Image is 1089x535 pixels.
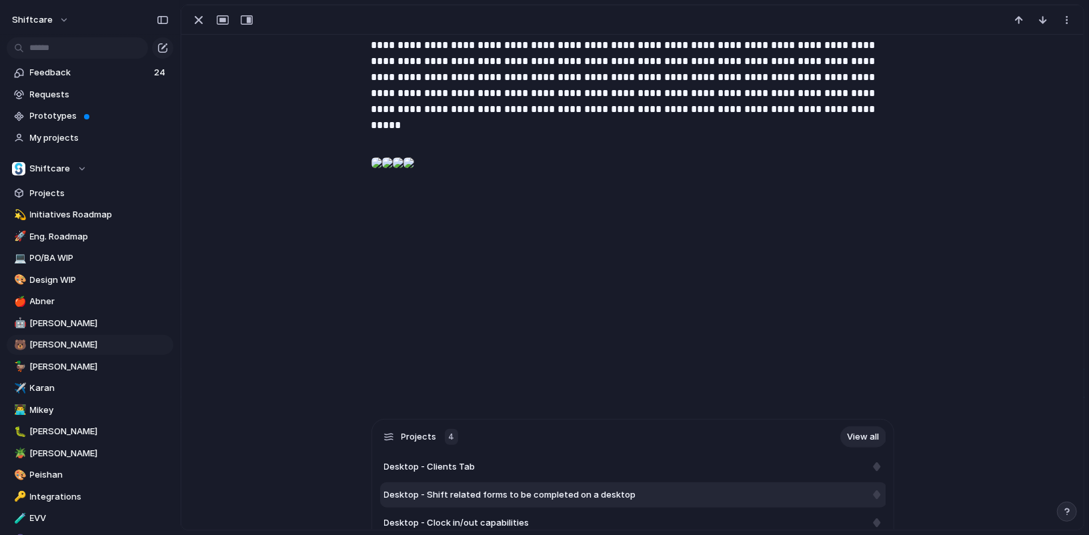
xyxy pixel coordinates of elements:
a: 🧪EVV [7,508,173,528]
span: Karan [30,382,169,395]
div: 💫 [14,207,23,223]
a: ✈️Karan [7,378,173,398]
span: Feedback [30,66,150,79]
span: Prototypes [30,109,169,123]
a: 🤖[PERSON_NAME] [7,314,173,334]
span: Mikey [30,404,169,417]
span: [PERSON_NAME] [30,425,169,438]
span: Design WIP [30,274,169,287]
span: 24 [154,66,168,79]
a: My projects [7,128,173,148]
a: 💻PO/BA WIP [7,248,173,268]
button: 💻 [12,251,25,265]
div: 💻 [14,251,23,266]
a: Prototypes [7,106,173,126]
a: 🎨Peishan [7,465,173,485]
div: 👨‍💻 [14,402,23,418]
button: shiftcare [6,9,76,31]
div: 🪴 [14,446,23,461]
span: Projects [30,187,169,200]
a: 🐛[PERSON_NAME] [7,422,173,442]
a: 🦆[PERSON_NAME] [7,357,173,377]
button: 🎨 [12,274,25,287]
a: 💫Initiatives Roadmap [7,205,173,225]
span: Abner [30,295,169,308]
div: 🐻 [14,338,23,353]
button: 🧪 [12,512,25,525]
a: 🍎Abner [7,292,173,312]
div: 🎨 [14,272,23,288]
button: 🎨 [12,468,25,482]
span: [PERSON_NAME] [30,360,169,374]
button: 🍎 [12,295,25,308]
div: ✈️ [14,381,23,396]
button: 👨‍💻 [12,404,25,417]
span: Requests [30,88,169,101]
span: My projects [30,131,169,145]
div: 🤖 [14,316,23,331]
button: 🤖 [12,317,25,330]
div: 🐛 [14,424,23,440]
a: Requests [7,85,173,105]
button: 🐻 [12,338,25,352]
span: [PERSON_NAME] [30,317,169,330]
a: 🎨Design WIP [7,270,173,290]
div: 🍎 [14,294,23,310]
span: [PERSON_NAME] [30,447,169,460]
button: 🔑 [12,490,25,504]
button: 🐛 [12,425,25,438]
div: 🧪 [14,511,23,526]
span: Desktop - Shift related forms to be completed on a desktop [384,488,636,502]
span: Eng. Roadmap [30,230,169,243]
button: 🚀 [12,230,25,243]
span: PO/BA WIP [30,251,169,265]
div: 🔑 [14,489,23,504]
a: Projects [7,183,173,203]
a: 🔑Integrations [7,487,173,507]
span: Desktop - Clients Tab [384,460,475,474]
div: 🎨 [14,468,23,483]
span: shiftcare [12,13,53,27]
span: [PERSON_NAME] [30,338,169,352]
a: View all [840,426,887,448]
a: 🪴[PERSON_NAME] [7,444,173,464]
div: 🦆 [14,359,23,374]
span: Peishan [30,468,169,482]
div: 4 [445,429,458,445]
span: Integrations [30,490,169,504]
span: Initiatives Roadmap [30,208,169,221]
span: Projects [401,430,437,444]
button: 🦆 [12,360,25,374]
span: Shiftcare [30,162,71,175]
a: 🚀Eng. Roadmap [7,227,173,247]
a: 👨‍💻Mikey [7,400,173,420]
a: 🐻[PERSON_NAME] [7,335,173,355]
button: ✈️ [12,382,25,395]
button: Shiftcare [7,159,173,179]
span: EVV [30,512,169,525]
a: Feedback24 [7,63,173,83]
button: 💫 [12,208,25,221]
button: 🪴 [12,447,25,460]
span: Desktop - Clock in/out capabilities [384,516,529,530]
div: 🚀 [14,229,23,244]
